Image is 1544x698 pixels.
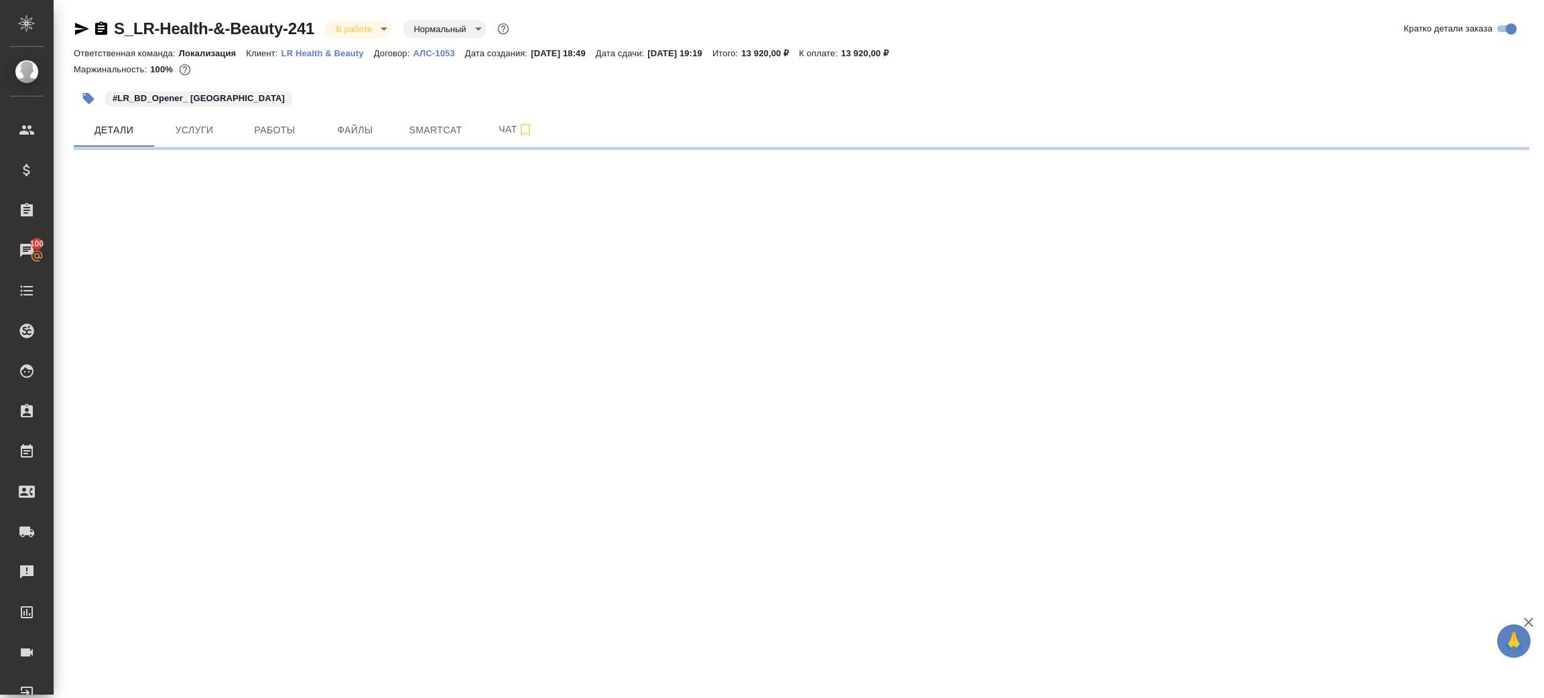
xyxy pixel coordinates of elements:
[403,20,486,38] div: В работе
[176,61,194,78] button: 0.00 RUB;
[531,48,596,58] p: [DATE] 18:49
[74,48,179,58] p: Ответственная команда:
[1404,22,1492,36] span: Кратко детали заказа
[281,48,374,58] p: LR Health & Beauty
[465,48,531,58] p: Дата создания:
[403,122,468,139] span: Smartcat
[1497,624,1531,658] button: 🙏
[323,122,387,139] span: Файлы
[281,47,374,58] a: LR Health & Beauty
[374,48,413,58] p: Договор:
[495,20,512,38] button: Доп статусы указывают на важность/срочность заказа
[1502,627,1525,655] span: 🙏
[103,92,294,103] span: LR_BD_Opener_ Oberhausen
[799,48,841,58] p: К оплате:
[162,122,227,139] span: Услуги
[93,21,109,37] button: Скопировать ссылку
[246,48,281,58] p: Клиент:
[74,84,103,113] button: Добавить тэг
[243,122,307,139] span: Работы
[332,23,376,35] button: В работе
[517,122,533,138] svg: Подписаться
[741,48,799,58] p: 13 920,00 ₽
[841,48,899,58] p: 13 920,00 ₽
[3,234,50,267] a: 100
[647,48,712,58] p: [DATE] 19:19
[114,19,314,38] a: S_LR-Health-&-Beauty-241
[150,64,176,74] p: 100%
[712,48,741,58] p: Итого:
[74,64,150,74] p: Маржинальность:
[325,20,392,38] div: В работе
[74,21,90,37] button: Скопировать ссылку для ЯМессенджера
[82,122,146,139] span: Детали
[179,48,247,58] p: Локализация
[413,48,464,58] p: АЛС-1053
[409,23,470,35] button: Нормальный
[113,92,285,105] p: #LR_BD_Opener_ [GEOGRAPHIC_DATA]
[596,48,647,58] p: Дата сдачи:
[484,121,548,138] span: Чат
[22,237,52,251] span: 100
[413,47,464,58] a: АЛС-1053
